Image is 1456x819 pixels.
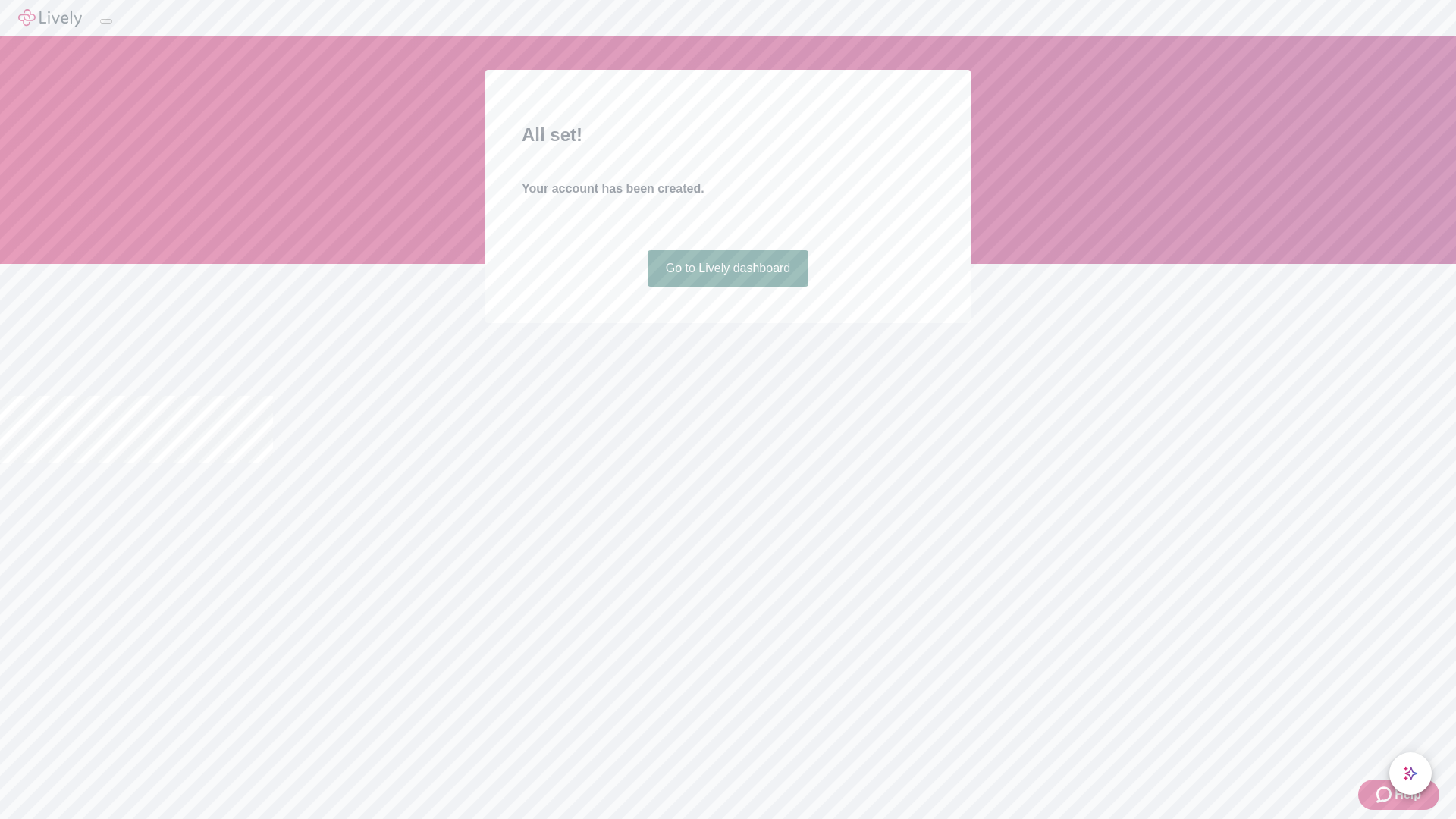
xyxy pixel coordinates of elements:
[1395,786,1421,804] span: Help
[1403,766,1418,781] svg: Lively AI Assistant
[1358,780,1439,810] button: Zendesk support iconHelp
[100,19,112,24] button: Log out
[522,121,934,149] h2: All set!
[522,180,934,198] h4: Your account has been created.
[18,9,82,27] img: Lively
[648,250,809,287] a: Go to Lively dashboard
[1389,752,1432,795] button: chat
[1376,786,1395,804] svg: Zendesk support icon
